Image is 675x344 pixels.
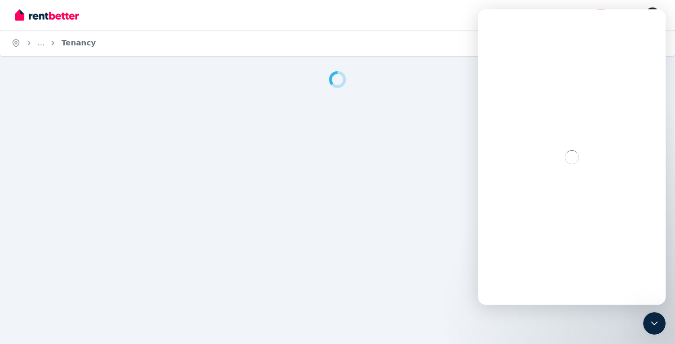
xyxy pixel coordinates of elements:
[645,7,660,22] img: Iconic Realty Pty Ltd
[37,38,45,47] a: ...
[643,312,666,335] iframe: Intercom live chat
[478,9,666,305] iframe: Intercom live chat
[15,8,79,22] img: RentBetter
[595,9,607,15] span: 218
[61,38,96,47] a: Tenancy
